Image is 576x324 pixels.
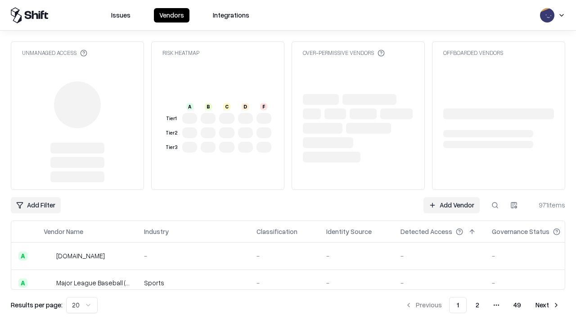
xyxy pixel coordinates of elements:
[256,278,312,288] div: -
[11,300,63,310] p: Results per page:
[256,251,312,261] div: -
[506,297,528,313] button: 49
[18,279,27,288] div: A
[164,115,179,122] div: Tier 1
[44,252,53,261] img: pathfactory.com
[449,297,467,313] button: 1
[400,227,452,236] div: Detected Access
[11,197,61,213] button: Add Filter
[443,49,503,57] div: Offboarded Vendors
[106,8,136,22] button: Issues
[400,251,477,261] div: -
[326,251,386,261] div: -
[223,103,230,110] div: C
[44,227,83,236] div: Vendor Name
[164,129,179,137] div: Tier 2
[22,49,87,57] div: Unmanaged Access
[144,251,242,261] div: -
[529,200,565,210] div: 971 items
[492,278,575,288] div: -
[256,227,297,236] div: Classification
[162,49,199,57] div: Risk Heatmap
[144,227,169,236] div: Industry
[260,103,267,110] div: F
[186,103,193,110] div: A
[400,297,565,313] nav: pagination
[530,297,565,313] button: Next
[303,49,385,57] div: Over-Permissive Vendors
[326,278,386,288] div: -
[423,197,480,213] a: Add Vendor
[44,279,53,288] img: Major League Baseball (MLB)
[492,251,575,261] div: -
[205,103,212,110] div: B
[242,103,249,110] div: D
[56,278,130,288] div: Major League Baseball (MLB)
[56,251,105,261] div: [DOMAIN_NAME]
[164,144,179,151] div: Tier 3
[18,252,27,261] div: A
[207,8,255,22] button: Integrations
[400,278,477,288] div: -
[492,227,549,236] div: Governance Status
[468,297,486,313] button: 2
[144,278,242,288] div: Sports
[154,8,189,22] button: Vendors
[326,227,372,236] div: Identity Source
